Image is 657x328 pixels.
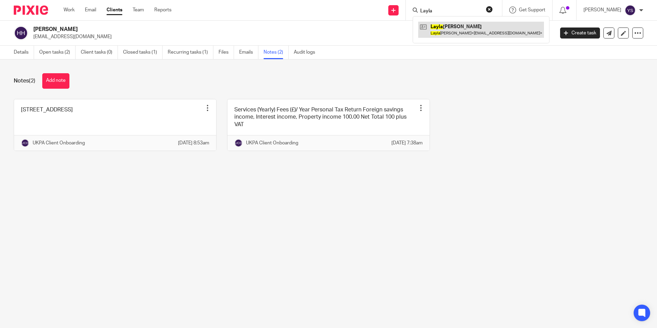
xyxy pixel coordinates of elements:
[168,46,213,59] a: Recurring tasks (1)
[64,7,75,13] a: Work
[486,6,493,13] button: Clear
[264,46,289,59] a: Notes (2)
[519,8,545,12] span: Get Support
[14,6,48,15] img: Pixie
[14,77,35,85] h1: Notes
[391,140,423,146] p: [DATE] 7:38am
[107,7,122,13] a: Clients
[560,28,600,39] a: Create task
[33,26,446,33] h2: [PERSON_NAME]
[81,46,118,59] a: Client tasks (0)
[246,140,298,146] p: UKPA Client Onboarding
[625,5,636,16] img: svg%3E
[39,46,76,59] a: Open tasks (2)
[154,7,171,13] a: Reports
[239,46,258,59] a: Emails
[29,78,35,84] span: (2)
[123,46,163,59] a: Closed tasks (1)
[178,140,209,146] p: [DATE] 8:53am
[14,46,34,59] a: Details
[583,7,621,13] p: [PERSON_NAME]
[33,140,85,146] p: UKPA Client Onboarding
[420,8,481,14] input: Search
[33,33,550,40] p: [EMAIL_ADDRESS][DOMAIN_NAME]
[234,139,243,147] img: svg%3E
[219,46,234,59] a: Files
[294,46,320,59] a: Audit logs
[85,7,96,13] a: Email
[14,26,28,40] img: svg%3E
[42,73,69,89] button: Add note
[133,7,144,13] a: Team
[21,139,29,147] img: svg%3E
